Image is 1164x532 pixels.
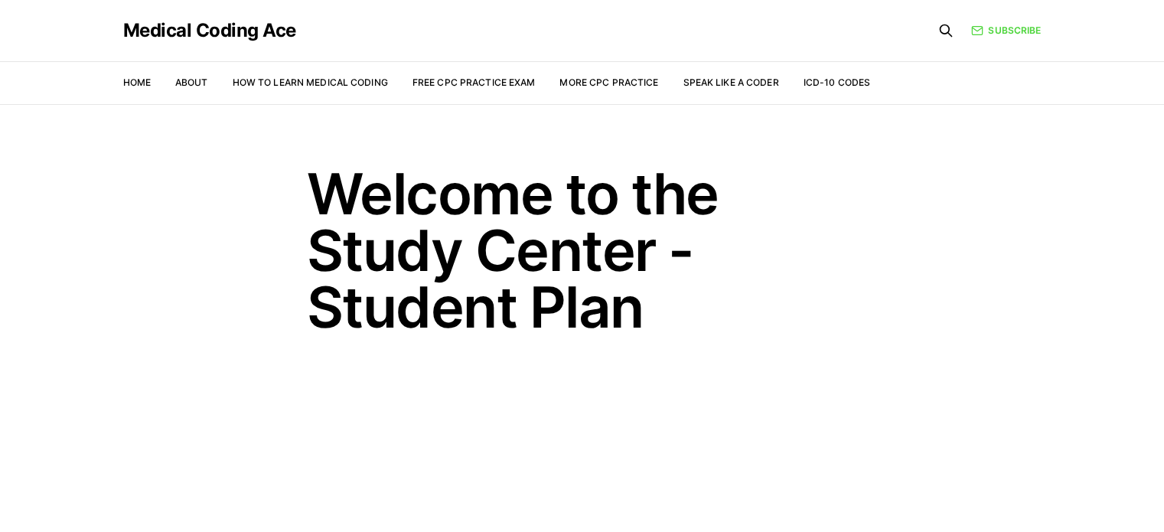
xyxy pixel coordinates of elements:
a: How to Learn Medical Coding [233,77,388,88]
a: ICD-10 Codes [804,77,870,88]
a: Free CPC Practice Exam [412,77,536,88]
a: Subscribe [971,24,1041,38]
a: Home [123,77,151,88]
a: About [175,77,208,88]
a: Speak Like a Coder [683,77,779,88]
a: More CPC Practice [559,77,658,88]
h1: Welcome to the Study Center - Student Plan [307,165,858,335]
a: Medical Coding Ace [123,21,296,40]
